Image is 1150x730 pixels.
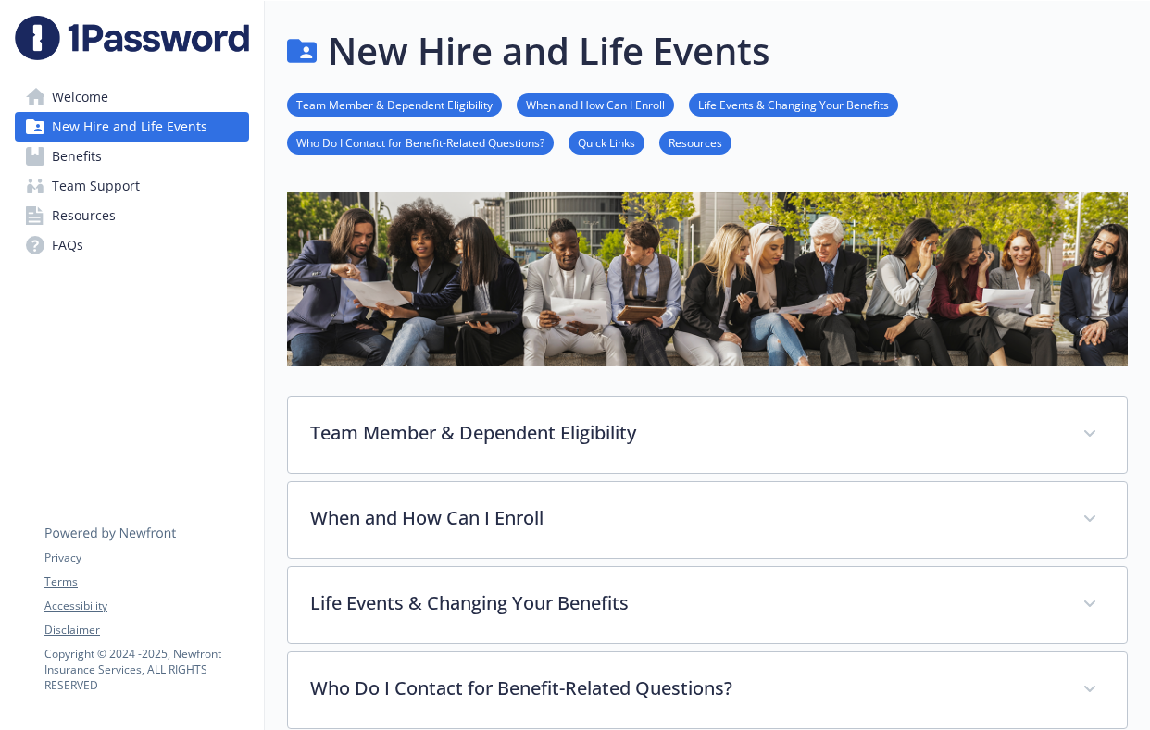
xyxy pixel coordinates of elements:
[517,95,674,113] a: When and How Can I Enroll
[52,171,140,201] span: Team Support
[52,142,102,171] span: Benefits
[288,397,1127,473] div: Team Member & Dependent Eligibility
[44,574,248,590] a: Terms
[44,550,248,566] a: Privacy
[288,482,1127,558] div: When and How Can I Enroll
[310,589,1060,617] p: Life Events & Changing Your Benefits
[15,82,249,112] a: Welcome
[15,112,249,142] a: New Hire and Life Events
[689,95,898,113] a: Life Events & Changing Your Benefits
[44,646,248,693] p: Copyright © 2024 - 2025 , Newfront Insurance Services, ALL RIGHTS RESERVED
[569,133,644,151] a: Quick Links
[52,82,108,112] span: Welcome
[15,201,249,230] a: Resources
[310,419,1060,447] p: Team Member & Dependent Eligibility
[52,230,83,260] span: FAQs
[15,230,249,260] a: FAQs
[328,23,769,79] h1: New Hire and Life Events
[288,567,1127,643] div: Life Events & Changing Your Benefits
[287,133,554,151] a: Who Do I Contact for Benefit-Related Questions?
[310,504,1060,532] p: When and How Can I Enroll
[288,652,1127,728] div: Who Do I Contact for Benefit-Related Questions?
[52,201,116,230] span: Resources
[287,95,502,113] a: Team Member & Dependent Eligibility
[15,171,249,201] a: Team Support
[52,112,207,142] span: New Hire and Life Events
[310,674,1060,702] p: Who Do I Contact for Benefit-Related Questions?
[44,598,248,614] a: Accessibility
[44,622,248,638] a: Disclaimer
[659,133,731,151] a: Resources
[287,192,1128,366] img: new hire page banner
[15,142,249,171] a: Benefits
